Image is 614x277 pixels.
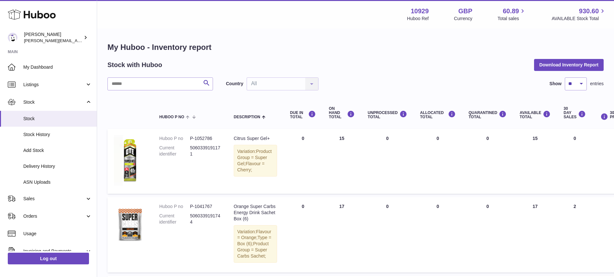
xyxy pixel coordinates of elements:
dd: P-1041767 [190,203,221,210]
span: Huboo P no [159,115,184,119]
td: 0 [414,197,462,272]
td: 15 [322,129,361,194]
strong: GBP [458,7,472,16]
div: QUARANTINED Total [469,110,507,119]
span: Orders [23,213,85,219]
td: 0 [284,197,322,272]
span: Total sales [497,16,526,22]
span: Description [234,115,260,119]
div: ON HAND Total [329,107,355,120]
td: 0 [361,197,414,272]
td: 0 [414,129,462,194]
dt: Current identifier [159,145,190,157]
span: Stock History [23,132,92,138]
img: thomas@otesports.co.uk [8,33,17,42]
h2: Stock with Huboo [107,61,162,69]
span: Flavour = Cherry; [237,161,264,172]
div: Currency [454,16,473,22]
dt: Huboo P no [159,203,190,210]
img: product image [114,203,146,246]
span: Usage [23,231,92,237]
button: Download Inventory Report [534,59,604,71]
td: 2 [557,197,592,272]
span: entries [590,81,604,87]
div: Variation: [234,145,277,177]
div: [PERSON_NAME] [24,31,82,44]
div: AVAILABLE Total [519,110,551,119]
span: Stock [23,116,92,122]
img: product image [114,135,146,186]
span: 930.60 [579,7,599,16]
a: 930.60 AVAILABLE Stock Total [552,7,606,22]
span: Stock [23,99,85,105]
td: 0 [557,129,592,194]
h1: My Huboo - Inventory report [107,42,604,52]
label: Country [226,81,243,87]
span: Product Group = Super Carbs Sachet; [237,241,269,259]
span: Listings [23,82,85,88]
a: Log out [8,253,89,264]
div: Orange Super Carbs Energy Drink Sachet Box (6) [234,203,277,222]
span: Sales [23,196,85,202]
td: 0 [284,129,322,194]
dd: 5060339191171 [190,145,221,157]
span: Product Group = Super Gel; [237,149,272,166]
span: Invoicing and Payments [23,248,85,254]
dd: P-1052786 [190,135,221,142]
div: Variation: [234,225,277,263]
label: Show [550,81,562,87]
div: Huboo Ref [407,16,429,22]
dt: Current identifier [159,213,190,225]
span: ASN Uploads [23,179,92,185]
a: 60.89 Total sales [497,7,526,22]
span: Flavour = Orange; [237,229,271,240]
span: My Dashboard [23,64,92,70]
div: UNPROCESSED Total [368,110,407,119]
dt: Huboo P no [159,135,190,142]
div: ALLOCATED Total [420,110,456,119]
div: Citrus Super Gel+ [234,135,277,142]
td: 17 [322,197,361,272]
dd: 5060339191744 [190,213,221,225]
span: 0 [486,136,489,141]
td: 0 [361,129,414,194]
span: 60.89 [503,7,519,16]
strong: 10929 [411,7,429,16]
span: Delivery History [23,163,92,169]
div: 30 DAY SALES [564,107,586,120]
span: [PERSON_NAME][EMAIL_ADDRESS][DOMAIN_NAME] [24,38,130,43]
td: 15 [513,129,557,194]
div: DUE IN TOTAL [290,110,316,119]
span: AVAILABLE Stock Total [552,16,606,22]
td: 17 [513,197,557,272]
span: 0 [486,204,489,209]
span: Add Stock [23,147,92,154]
